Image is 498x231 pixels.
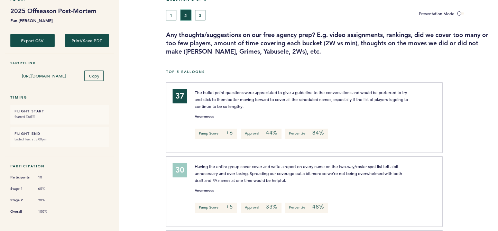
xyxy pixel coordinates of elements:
span: Stage 2 [10,197,31,204]
h6: FLIGHT START [15,109,105,113]
span: The bullet point questions were appreciated to give a guideline to the conversations and would be... [195,90,409,109]
em: +6 [225,129,233,136]
div: 30 [173,163,187,177]
span: 100% [38,209,59,214]
em: 33% [266,203,277,210]
span: 90% [38,198,59,203]
small: Anonymous [195,115,214,118]
h6: FLIGHT END [15,131,105,136]
p: Percentile [285,129,328,139]
span: 60% [38,186,59,191]
em: 48% [312,203,324,210]
span: Participants [10,174,31,181]
button: 2 [181,10,191,20]
span: Copy [89,73,99,78]
button: Export CSV [10,34,55,47]
p: Pump Score [195,129,237,139]
span: Overall [10,208,31,215]
small: Anonymous [195,189,214,192]
button: 3 [195,10,205,20]
h5: Shortlink [10,61,109,65]
span: Stage 1 [10,185,31,192]
em: 44% [266,129,277,136]
button: Copy [84,71,104,81]
em: 84% [312,129,324,136]
p: Percentile [285,203,328,213]
p: Approval [241,129,282,139]
span: 10 [38,175,59,180]
p: Pump Score [195,203,237,213]
h5: Top 5 Balloons [166,70,493,74]
small: Started [DATE] [15,113,105,120]
em: +5 [225,203,233,210]
div: 37 [173,89,187,103]
span: Presentation Mode [419,11,454,16]
span: Having the entire group cover cover and write a report on every name on the two-way/roster spot l... [195,164,403,183]
h5: Participation [10,164,109,168]
small: Ended Tue. at 5:00pm [15,136,105,143]
button: 1 [166,10,176,20]
b: Fan-[PERSON_NAME] [10,17,109,24]
h5: Timing [10,95,109,100]
h1: 2025 Offseason Post-Mortem [10,7,109,15]
p: Approval [241,203,282,213]
h3: Any thoughts/suggestions on our free agency prep? E.g. video assignments, rankings, did we cover ... [166,31,493,56]
button: Print/Save PDF [65,34,109,47]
